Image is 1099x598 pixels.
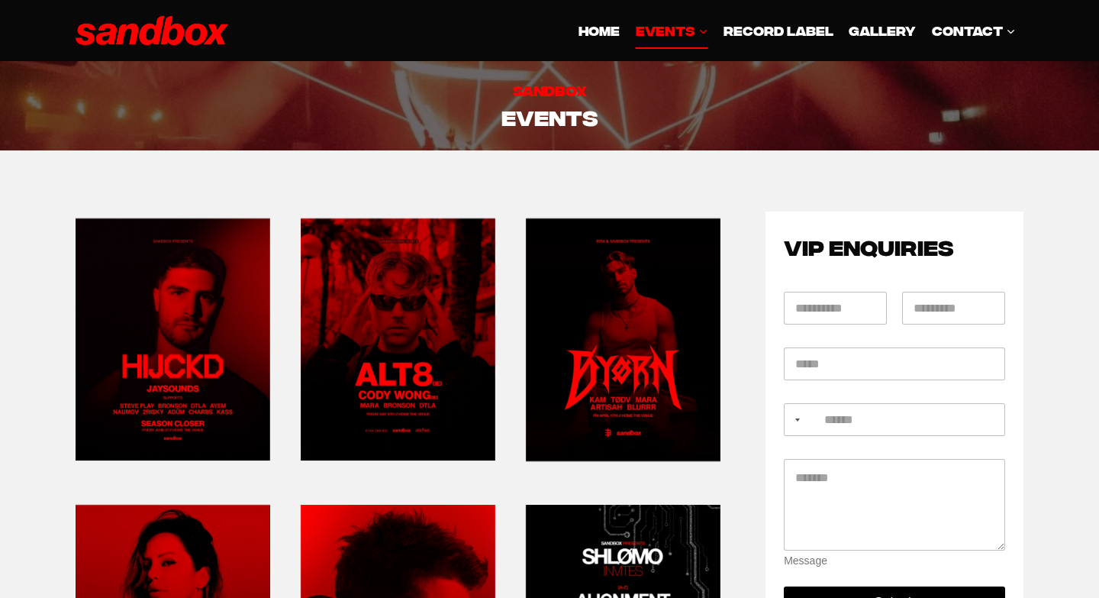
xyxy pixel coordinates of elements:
h2: VIP ENQUIRIES [784,230,1005,262]
a: CONTACT [924,12,1023,49]
span: CONTACT [932,20,1016,40]
img: Sandbox [76,16,228,46]
span: EVENTS [636,20,708,40]
a: GALLERY [841,12,923,49]
div: Message [784,554,1005,567]
h6: Sandbox [76,79,1023,100]
a: HOME [571,12,627,49]
a: Record Label [716,12,841,49]
a: EVENTS [628,12,716,49]
input: Mobile [784,403,1005,436]
button: Selected country [784,403,805,436]
h2: Events [76,100,1023,132]
nav: Primary Navigation [571,12,1023,49]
